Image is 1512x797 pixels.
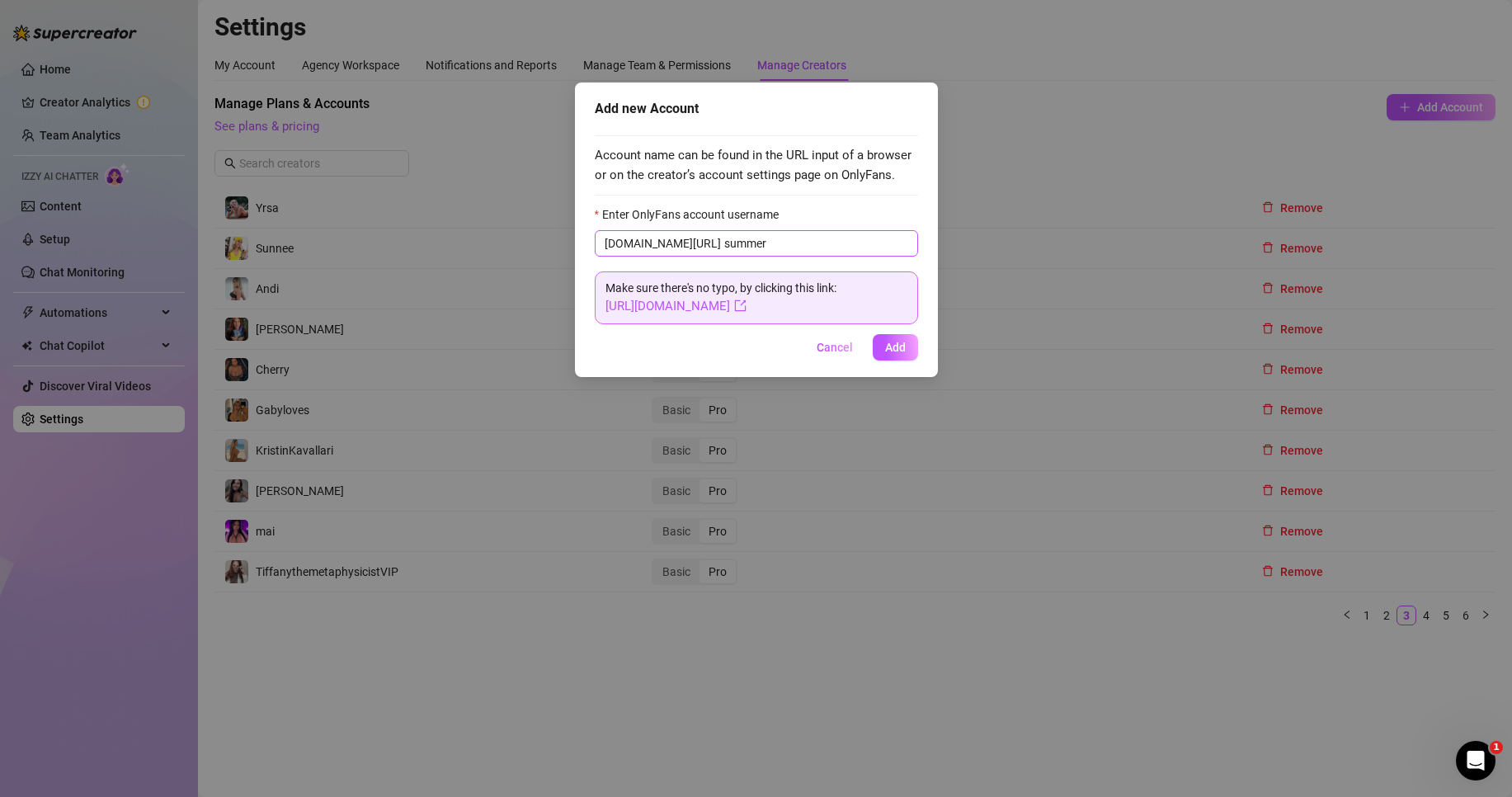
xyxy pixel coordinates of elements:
span: Add [885,341,906,354]
iframe: Intercom live chat [1456,741,1496,780]
input: Enter OnlyFans account username [724,234,908,252]
span: Account name can be found in the URL input of a browser or on the creator’s account settings page... [595,146,918,185]
button: Cancel [803,334,866,361]
label: Enter OnlyFans account username [595,205,789,224]
span: [DOMAIN_NAME][URL] [605,234,721,252]
span: export [734,299,747,312]
span: Make sure there's no typo, by clicking this link: [605,281,836,313]
span: Cancel [817,341,853,354]
div: Add new Account [595,99,918,119]
button: Add [873,334,918,361]
span: 1 [1490,741,1503,754]
a: [URL][DOMAIN_NAME]export [605,299,747,314]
